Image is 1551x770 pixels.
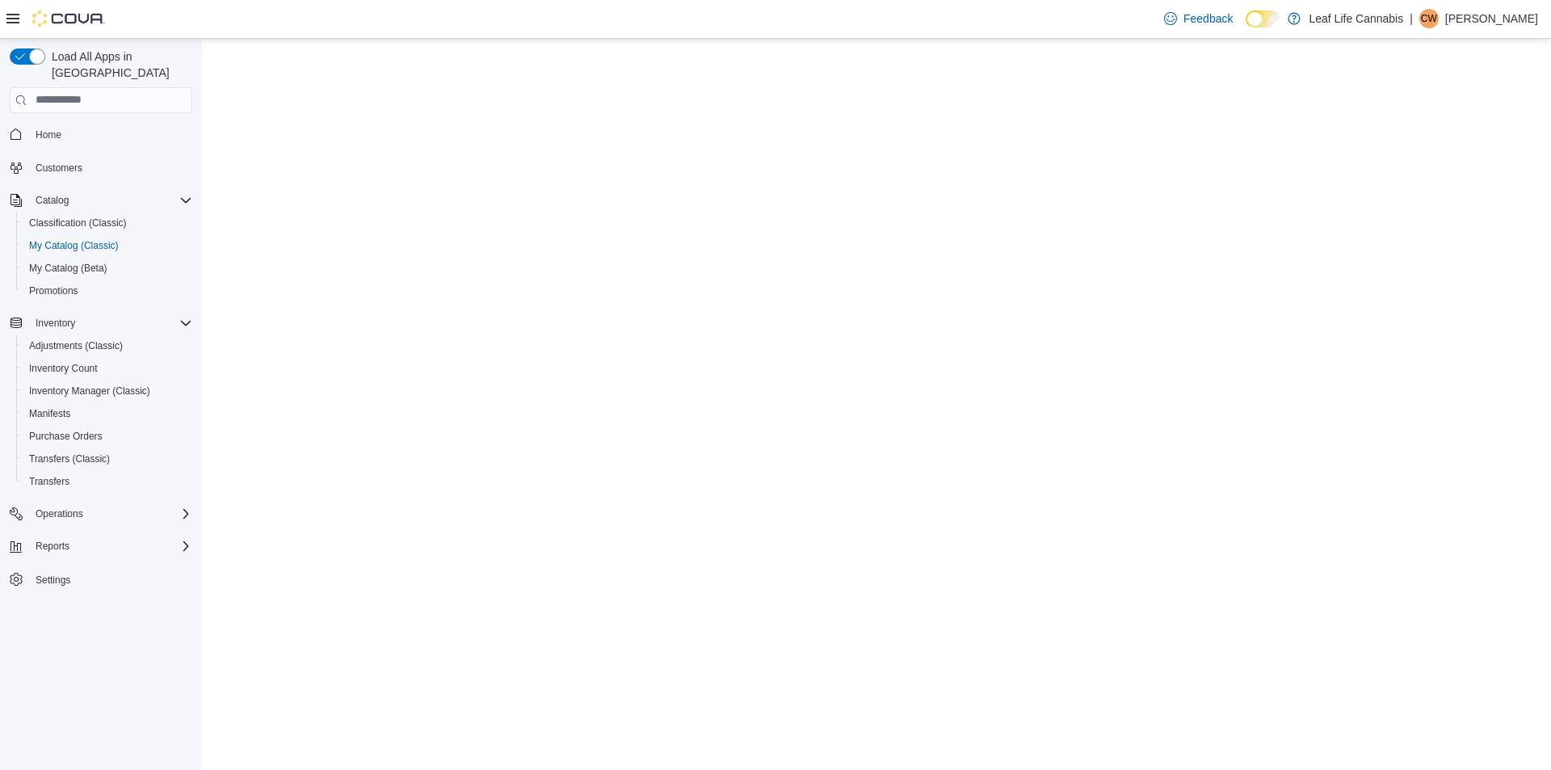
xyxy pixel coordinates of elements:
p: [PERSON_NAME] [1445,9,1538,28]
a: Feedback [1158,2,1239,35]
span: Dark Mode [1246,27,1246,28]
a: Customers [29,158,89,178]
button: Manifests [16,402,199,425]
span: My Catalog (Classic) [29,239,119,252]
span: Transfers (Classic) [29,452,110,465]
button: Promotions [16,280,199,302]
a: Classification (Classic) [23,213,133,233]
span: Adjustments (Classic) [29,339,123,352]
span: Operations [36,507,83,520]
span: Transfers [23,472,192,491]
div: Christopher Walsh [1419,9,1439,28]
button: Classification (Classic) [16,212,199,234]
button: Catalog [29,191,75,210]
span: My Catalog (Classic) [23,236,192,255]
button: Inventory Count [16,357,199,380]
p: Leaf Life Cannabis [1309,9,1403,28]
span: Classification (Classic) [29,217,127,229]
span: Customers [29,158,192,178]
span: Reports [29,536,192,556]
button: Home [3,123,199,146]
button: My Catalog (Classic) [16,234,199,257]
a: Manifests [23,404,77,423]
span: Transfers (Classic) [23,449,192,469]
a: Transfers (Classic) [23,449,116,469]
button: Inventory Manager (Classic) [16,380,199,402]
span: Inventory Count [23,359,192,378]
a: My Catalog (Classic) [23,236,125,255]
span: Customers [36,162,82,175]
nav: Complex example [10,116,192,633]
span: Transfers [29,475,69,488]
span: Home [36,128,61,141]
button: Reports [3,535,199,558]
a: Settings [29,570,77,590]
span: My Catalog (Beta) [23,259,192,278]
button: Catalog [3,189,199,212]
span: CW [1421,9,1437,28]
span: Settings [29,569,192,589]
span: Promotions [29,284,78,297]
a: Purchase Orders [23,427,109,446]
span: Operations [29,504,192,524]
span: Inventory Count [29,362,98,375]
img: Cova [32,11,105,27]
span: Inventory [36,317,75,330]
button: Adjustments (Classic) [16,335,199,357]
button: Transfers (Classic) [16,448,199,470]
button: Purchase Orders [16,425,199,448]
span: Purchase Orders [29,430,103,443]
button: Inventory [3,312,199,335]
span: Classification (Classic) [23,213,192,233]
a: Adjustments (Classic) [23,336,129,356]
a: Inventory Manager (Classic) [23,381,157,401]
span: Manifests [23,404,192,423]
span: Catalog [29,191,192,210]
input: Dark Mode [1246,11,1280,27]
span: Inventory Manager (Classic) [29,385,150,398]
button: Reports [29,536,76,556]
button: Operations [29,504,90,524]
button: Settings [3,567,199,591]
span: Promotions [23,281,192,301]
span: Manifests [29,407,70,420]
p: | [1410,9,1413,28]
a: Inventory Count [23,359,104,378]
a: Transfers [23,472,76,491]
span: Adjustments (Classic) [23,336,192,356]
span: Inventory [29,313,192,333]
a: Home [29,125,68,145]
span: Feedback [1183,11,1233,27]
a: My Catalog (Beta) [23,259,114,278]
span: My Catalog (Beta) [29,262,107,275]
button: Transfers [16,470,199,493]
span: Catalog [36,194,69,207]
button: Customers [3,156,199,179]
span: Load All Apps in [GEOGRAPHIC_DATA] [45,48,192,81]
button: Inventory [29,313,82,333]
span: Purchase Orders [23,427,192,446]
span: Settings [36,574,70,587]
button: Operations [3,503,199,525]
a: Promotions [23,281,85,301]
span: Reports [36,540,69,553]
span: Inventory Manager (Classic) [23,381,192,401]
button: My Catalog (Beta) [16,257,199,280]
span: Home [29,124,192,145]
